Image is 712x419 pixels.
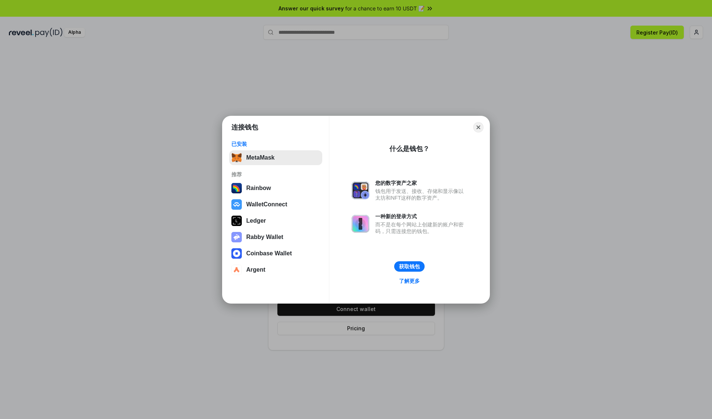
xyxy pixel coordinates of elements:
[229,213,322,228] button: Ledger
[231,199,242,210] img: svg+xml,%3Csvg%20width%3D%2228%22%20height%3D%2228%22%20viewBox%3D%220%200%2028%2028%22%20fill%3D...
[246,185,271,192] div: Rainbow
[231,248,242,259] img: svg+xml,%3Csvg%20width%3D%2228%22%20height%3D%2228%22%20viewBox%3D%220%200%2028%2028%22%20fill%3D...
[352,215,369,233] img: svg+xml,%3Csvg%20xmlns%3D%22http%3A%2F%2Fwww.w3.org%2F2000%2Fsvg%22%20fill%3D%22none%22%20viewBox...
[375,180,467,186] div: 您的数字资产之家
[231,153,242,163] img: svg+xml,%3Csvg%20fill%3D%22none%22%20height%3D%2233%22%20viewBox%3D%220%200%2035%2033%22%20width%...
[229,181,322,196] button: Rainbow
[473,122,484,132] button: Close
[389,144,429,153] div: 什么是钱包？
[246,234,283,240] div: Rabby Wallet
[229,262,322,277] button: Argent
[352,181,369,199] img: svg+xml,%3Csvg%20xmlns%3D%22http%3A%2F%2Fwww.w3.org%2F2000%2Fsvg%22%20fill%3D%22none%22%20viewBox...
[375,213,467,220] div: 一种新的登录方式
[231,183,242,193] img: svg+xml,%3Csvg%20width%3D%22120%22%20height%3D%22120%22%20viewBox%3D%220%200%20120%20120%22%20fil...
[399,263,420,270] div: 获取钱包
[231,265,242,275] img: svg+xml,%3Csvg%20width%3D%2228%22%20height%3D%2228%22%20viewBox%3D%220%200%2028%2028%22%20fill%3D...
[399,278,420,284] div: 了解更多
[395,276,424,286] a: 了解更多
[246,266,266,273] div: Argent
[246,217,266,224] div: Ledger
[375,188,467,201] div: 钱包用于发送、接收、存储和显示像以太坊和NFT这样的数字资产。
[229,246,322,261] button: Coinbase Wallet
[229,230,322,245] button: Rabby Wallet
[231,216,242,226] img: svg+xml,%3Csvg%20xmlns%3D%22http%3A%2F%2Fwww.w3.org%2F2000%2Fsvg%22%20width%3D%2228%22%20height%3...
[246,154,274,161] div: MetaMask
[375,221,467,235] div: 而不是在每个网站上创建新的账户和密码，只需连接您的钱包。
[394,261,425,272] button: 获取钱包
[231,141,320,147] div: 已安装
[246,201,287,208] div: WalletConnect
[229,197,322,212] button: WalletConnect
[231,171,320,178] div: 推荐
[229,150,322,165] button: MetaMask
[246,250,292,257] div: Coinbase Wallet
[231,232,242,242] img: svg+xml,%3Csvg%20xmlns%3D%22http%3A%2F%2Fwww.w3.org%2F2000%2Fsvg%22%20fill%3D%22none%22%20viewBox...
[231,123,258,132] h1: 连接钱包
